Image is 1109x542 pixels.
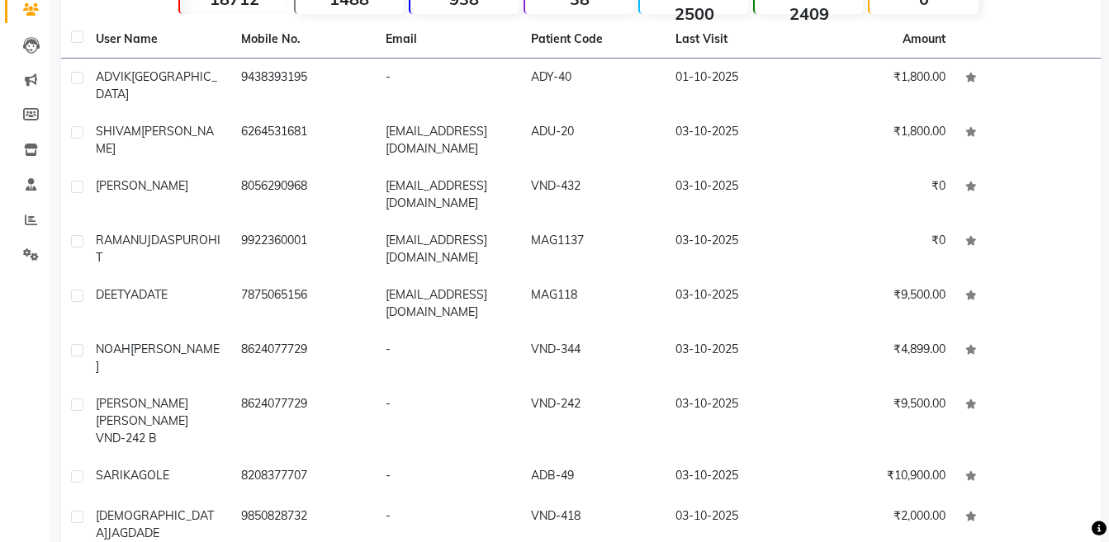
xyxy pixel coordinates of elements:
td: 8624077729 [231,385,377,457]
span: ADVIK [96,69,131,84]
td: VND-242 [521,385,666,457]
td: ₹9,500.00 [811,276,956,331]
th: Patient Code [521,21,666,59]
td: ₹9,500.00 [811,385,956,457]
td: 01-10-2025 [666,59,811,113]
td: ₹4,899.00 [811,331,956,385]
th: Mobile No. [231,21,377,59]
span: [PERSON_NAME] [96,342,220,374]
td: 8208377707 [231,457,377,497]
td: 8056290968 [231,167,377,222]
td: VND-432 [521,167,666,222]
th: Amount [893,21,955,58]
strong: 2409 [755,3,863,24]
td: ₹0 [811,167,956,222]
td: - [376,331,521,385]
span: RAMANUJDAS [96,233,175,247]
td: ₹1,800.00 [811,113,956,167]
th: User Name [86,21,231,59]
td: 8624077729 [231,331,377,385]
span: DATE [139,287,168,302]
span: [GEOGRAPHIC_DATA] [96,69,217,101]
td: 03-10-2025 [666,457,811,497]
th: Email [376,21,521,59]
td: 03-10-2025 [666,113,811,167]
span: JAGDADE [107,526,159,540]
td: 9922360001 [231,222,377,276]
td: 9438393195 [231,59,377,113]
td: [EMAIL_ADDRESS][DOMAIN_NAME] [376,276,521,331]
td: - [376,457,521,497]
span: SARIKA [96,468,139,483]
td: ADU-20 [521,113,666,167]
span: GOLE [139,468,169,483]
span: [PERSON_NAME] [96,178,188,193]
td: ₹0 [811,222,956,276]
span: [PERSON_NAME] [96,124,214,156]
td: VND-344 [521,331,666,385]
td: ₹1,800.00 [811,59,956,113]
td: 03-10-2025 [666,167,811,222]
td: - [376,385,521,457]
span: NOAH [96,342,130,356]
td: MAG118 [521,276,666,331]
span: [DEMOGRAPHIC_DATA] [96,508,214,540]
strong: 2500 [640,3,748,24]
td: 03-10-2025 [666,331,811,385]
td: [EMAIL_ADDRESS][DOMAIN_NAME] [376,113,521,167]
td: ADB-49 [521,457,666,497]
th: Last Visit [666,21,811,59]
td: 7875065156 [231,276,377,331]
td: ₹10,900.00 [811,457,956,497]
td: ADY-40 [521,59,666,113]
td: 6264531681 [231,113,377,167]
td: 03-10-2025 [666,385,811,457]
span: [PERSON_NAME] [96,396,188,411]
td: - [376,59,521,113]
td: [EMAIL_ADDRESS][DOMAIN_NAME] [376,167,521,222]
span: DEETYA [96,287,139,302]
span: [PERSON_NAME] VND-242 B [96,413,188,445]
td: [EMAIL_ADDRESS][DOMAIN_NAME] [376,222,521,276]
td: 03-10-2025 [666,276,811,331]
span: SHIVAM [96,124,141,139]
td: 03-10-2025 [666,222,811,276]
td: MAG1137 [521,222,666,276]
